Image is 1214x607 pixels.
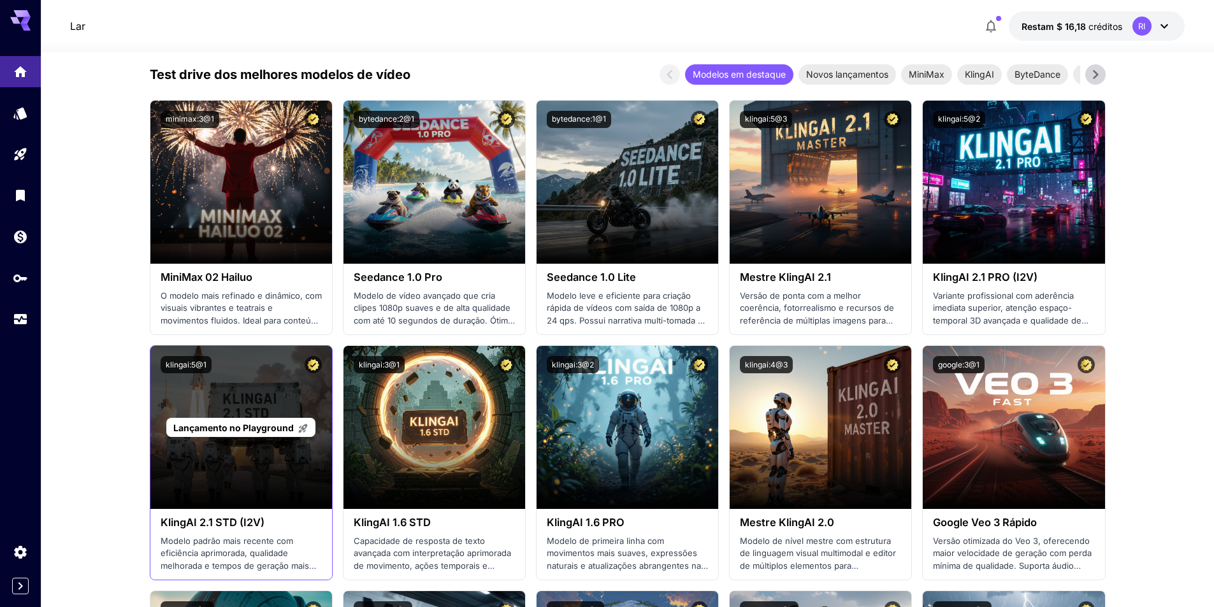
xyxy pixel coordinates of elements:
font: Restam $ 16,18 [1022,21,1086,32]
div: Uso [13,311,28,327]
font: minimax:3@1 [166,114,214,124]
img: alt [537,346,718,509]
button: Modelo certificado – verificado para melhor desempenho e inclui uma licença comercial. [1078,356,1095,373]
div: Modelos em destaque [685,64,793,85]
font: google:3@1 [938,360,979,369]
font: klingai:5@1 [166,360,206,369]
font: bytedance:2@1 [359,114,414,124]
button: Modelo certificado – verificado para melhor desempenho e inclui uma licença comercial. [884,111,901,128]
font: klingai:4@3 [745,360,788,369]
button: klingai:3@1 [354,356,405,373]
button: Modelo certificado – verificado para melhor desempenho e inclui uma licença comercial. [305,356,322,373]
button: Modelo certificado – verificado para melhor desempenho e inclui uma licença comercial. [1078,111,1095,128]
font: Modelo padrão mais recente com eficiência aprimorada, qualidade melhorada e tempos de geração mai... [161,536,316,583]
font: Modelo de nível mestre com estrutura de linguagem visual multimodal e editor de múltiplos element... [740,536,897,596]
img: alt [730,346,911,509]
font: Capacidade de resposta de texto avançada com interpretação aprimorada de movimento, ações tempora... [354,536,511,583]
div: Novos lançamentos [798,64,896,85]
button: klingai:5@3 [740,111,792,128]
a: Lar [70,18,85,34]
font: Modelos em destaque [693,69,786,80]
div: ByteDance [1007,64,1068,85]
button: klingai:5@2 [933,111,985,128]
div: Biblioteca [13,187,28,203]
font: KlingAI [965,69,994,80]
font: KlingAI 2.1 STD (I2V) [161,516,264,529]
div: Lar [13,60,28,76]
font: Versão de ponta com a melhor coerência, fotorrealismo e recursos de referência de múltiplas image... [740,290,894,350]
font: RI [1138,21,1145,31]
img: alt [343,346,525,509]
font: KlingAI 2.1 PRO (I2V) [933,271,1037,283]
button: Modelo certificado – verificado para melhor desempenho e inclui uma licença comercial. [884,356,901,373]
img: alt [150,101,332,264]
font: MiniMax 02 Hailuo [161,271,252,283]
font: Mestre KlingAI 2.0 [740,516,834,529]
div: MiniMax [901,64,952,85]
font: klingai:3@1 [359,360,400,369]
font: Modelo leve e eficiente para criação rápida de vídeos com saída de 1080p a 24 qps. Possui narrati... [547,290,705,338]
button: Expandir barra lateral [12,578,29,594]
font: KlingAI 1.6 STD [354,516,431,529]
font: Modelo de vídeo avançado que cria clipes 1080p suaves e de alta qualidade com até 10 segundos de ... [354,290,515,363]
font: Modelo de primeira linha com movimentos mais suaves, expressões naturais e atualizações abrangent... [547,536,708,596]
button: klingai:4@3 [740,356,793,373]
img: alt [923,101,1104,264]
font: Novos lançamentos [806,69,888,80]
img: alt [730,101,911,264]
nav: migalha de pão [70,18,85,34]
div: Modelos [13,105,28,121]
div: Chaves de API [13,270,28,286]
a: Lançamento no Playground [166,418,315,438]
font: klingai:5@3 [745,114,787,124]
font: Variante profissional com aderência imediata superior, atenção espaço-temporal 3D avançada e qual... [933,290,1088,338]
button: klingai:3@2 [547,356,599,373]
font: Test drive dos melhores modelos de vídeo [150,67,410,82]
font: klingai:3@2 [552,360,594,369]
div: $ 16.17781 [1022,20,1122,33]
button: minimax:3@1 [161,111,219,128]
div: KlingAI [957,64,1002,85]
font: Google Veo 3 Rápido [933,516,1037,529]
img: alt [343,101,525,264]
font: ByteDance [1015,69,1060,80]
font: KlingAI 1.6 PRO [547,516,625,529]
button: Modelo certificado – verificado para melhor desempenho e inclui uma licença comercial. [305,111,322,128]
img: alt [923,346,1104,509]
div: Parque infantil [13,146,28,162]
font: bytedance:1@1 [552,114,606,124]
button: Modelo certificado – verificado para melhor desempenho e inclui uma licença comercial. [498,111,515,128]
font: klingai:5@2 [938,114,980,124]
button: Modelo certificado – verificado para melhor desempenho e inclui uma licença comercial. [498,356,515,373]
button: Modelo certificado – verificado para melhor desempenho e inclui uma licença comercial. [691,111,708,128]
font: créditos [1088,21,1122,32]
img: alt [537,101,718,264]
button: google:3@1 [933,356,985,373]
button: bytedance:1@1 [547,111,611,128]
font: Seedance 1.0 Pro [354,271,442,283]
div: Carteira [13,229,28,245]
button: klingai:5@1 [161,356,212,373]
font: Lançamento no Playground [173,422,294,433]
font: Seedance 1.0 Lite [547,271,636,283]
font: Lar [70,20,85,32]
font: O modelo mais refinado e dinâmico, com visuais vibrantes e teatrais e movimentos fluidos. Ideal p... [161,290,322,338]
font: MiniMax [909,69,944,80]
button: $ 16.17781RI [1009,11,1185,41]
button: Modelo certificado – verificado para melhor desempenho e inclui uma licença comercial. [691,356,708,373]
font: Mestre KlingAI 2.1 [740,271,831,283]
button: bytedance:2@1 [354,111,419,128]
div: Configurações [13,544,28,560]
